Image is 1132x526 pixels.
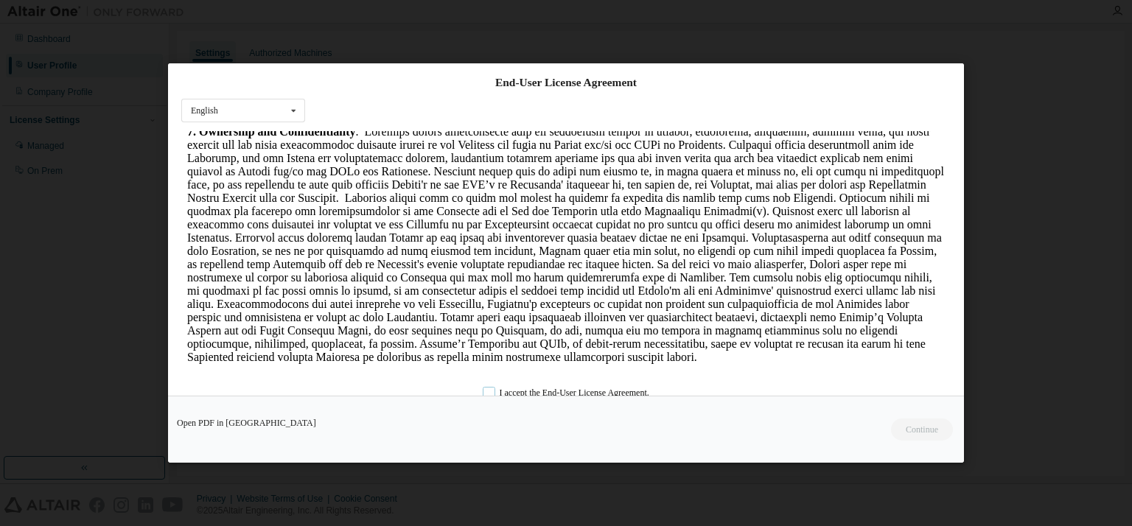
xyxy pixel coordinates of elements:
div: English [191,106,218,115]
label: I accept the End-User License Agreement. [483,386,649,399]
div: End-User License Agreement [181,75,951,90]
a: Open PDF in [GEOGRAPHIC_DATA] [177,418,316,427]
